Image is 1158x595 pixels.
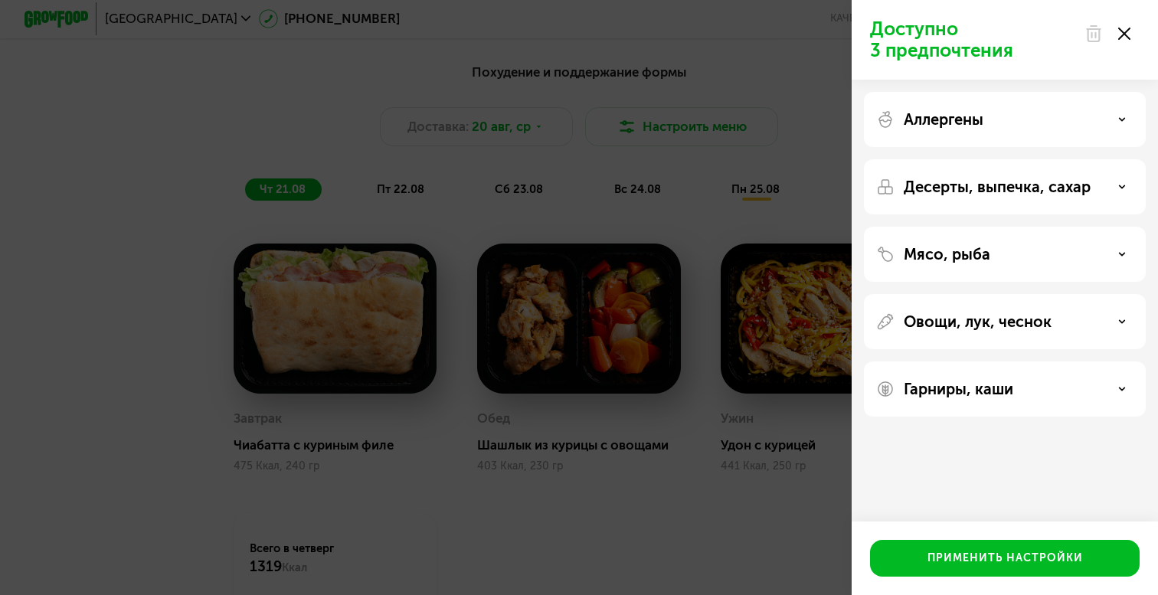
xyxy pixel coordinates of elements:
[870,18,1075,61] p: Доступно 3 предпочтения
[904,380,1013,398] p: Гарниры, каши
[904,178,1091,196] p: Десерты, выпечка, сахар
[904,245,990,263] p: Мясо, рыба
[927,551,1083,566] div: Применить настройки
[904,110,983,129] p: Аллергены
[904,312,1052,331] p: Овощи, лук, чеснок
[870,540,1140,577] button: Применить настройки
